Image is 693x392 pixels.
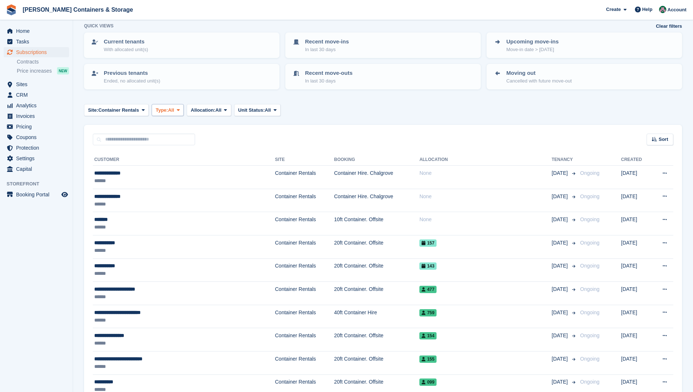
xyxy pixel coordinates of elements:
p: Recent move-ins [305,38,349,46]
th: Created [621,154,651,166]
span: Subscriptions [16,47,60,57]
td: Container Rentals [275,328,334,351]
a: menu [4,90,69,100]
p: Cancelled with future move-out [506,77,572,85]
div: None [419,216,552,223]
span: 157 [419,239,437,247]
td: [DATE] [621,328,651,351]
span: 155 [419,356,437,363]
p: In last 30 days [305,77,353,85]
span: Protection [16,143,60,153]
span: Ongoing [580,356,599,362]
span: Ongoing [580,310,599,315]
span: Analytics [16,100,60,111]
a: Moving out Cancelled with future move-out [487,65,681,89]
td: [DATE] [621,305,651,328]
span: Create [606,6,621,13]
a: Contracts [17,58,69,65]
td: [DATE] [621,212,651,235]
th: Site [275,154,334,166]
p: Current tenants [104,38,148,46]
span: Ongoing [580,193,599,199]
p: In last 30 days [305,46,349,53]
span: Container Rentals [98,107,139,114]
span: Sites [16,79,60,89]
img: stora-icon-8386f47178a22dfd0bd8f6a31ec36ba5ce8667c1dd55bd0f319d3a0aa187defe.svg [6,4,17,15]
a: menu [4,26,69,36]
p: Recent move-outs [305,69,353,77]
td: 10ft Container. Offsite [334,212,419,235]
div: None [419,193,552,200]
span: 099 [419,378,437,386]
div: NEW [57,67,69,74]
span: Ongoing [580,379,599,385]
td: [DATE] [621,258,651,282]
span: All [215,107,221,114]
td: 20ft Container. Offsite [334,258,419,282]
span: [DATE] [552,169,569,177]
a: menu [4,122,69,132]
span: [DATE] [552,285,569,293]
td: Container Rentals [275,282,334,305]
a: Price increases NEW [17,67,69,75]
p: Moving out [506,69,572,77]
td: 20ft Container. Offsite [334,351,419,374]
span: Unit Status: [238,107,265,114]
span: Storefront [7,180,73,188]
a: menu [4,153,69,164]
td: [DATE] [621,282,651,305]
p: Move-in date > [DATE] [506,46,559,53]
button: Type: All [152,104,184,116]
td: Container Rentals [275,235,334,258]
p: Previous tenants [104,69,160,77]
span: Allocation: [191,107,215,114]
td: Container Rentals [275,189,334,212]
td: Container Hire. Chalgrove [334,189,419,212]
img: Julia Marcham [659,6,666,13]
span: Ongoing [580,240,599,246]
span: All [168,107,174,114]
span: Coupons [16,132,60,142]
span: Pricing [16,122,60,132]
a: menu [4,100,69,111]
span: Ongoing [580,216,599,222]
span: Capital [16,164,60,174]
span: Type: [156,107,168,114]
a: menu [4,189,69,200]
a: menu [4,47,69,57]
span: Sort [659,136,668,143]
td: [DATE] [621,235,651,258]
a: menu [4,164,69,174]
span: [DATE] [552,262,569,270]
a: Upcoming move-ins Move-in date > [DATE] [487,33,681,57]
td: [DATE] [621,351,651,374]
a: menu [4,79,69,89]
span: Help [642,6,652,13]
span: [DATE] [552,193,569,200]
th: Customer [93,154,275,166]
th: Allocation [419,154,552,166]
span: 759 [419,309,437,316]
p: With allocated unit(s) [104,46,148,53]
a: Preview store [60,190,69,199]
td: 40ft Container Hire [334,305,419,328]
span: CRM [16,90,60,100]
th: Tenancy [552,154,577,166]
a: Previous tenants Ended, no allocated unit(s) [85,65,279,89]
td: [DATE] [621,189,651,212]
a: Recent move-ins In last 30 days [286,33,480,57]
td: 20ft Container. Offsite [334,328,419,351]
span: [DATE] [552,216,569,223]
td: Container Rentals [275,212,334,235]
th: Booking [334,154,419,166]
td: 20ft Container. Offsite [334,235,419,258]
span: [DATE] [552,332,569,339]
span: Ongoing [580,170,599,176]
span: [DATE] [552,355,569,363]
td: Container Hire. Chalgrove [334,166,419,189]
span: Site: [88,107,98,114]
span: [DATE] [552,378,569,386]
td: Container Rentals [275,166,334,189]
span: 477 [419,286,437,293]
span: Ongoing [580,263,599,269]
